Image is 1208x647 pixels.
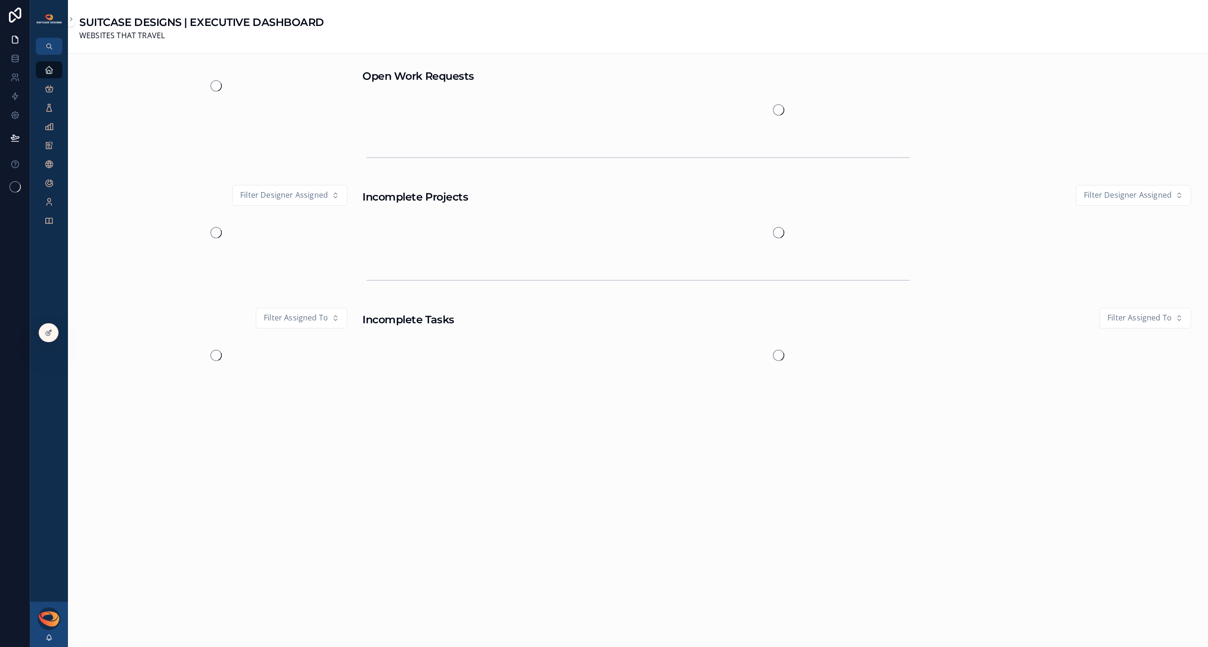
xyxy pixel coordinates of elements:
[1099,308,1191,328] button: Select Button
[79,30,324,42] span: WEBSITES THAT TRAVEL
[30,55,68,242] div: scrollable content
[256,308,347,328] button: Select Button
[232,185,347,206] button: Select Button
[1076,185,1191,206] button: Select Button
[362,69,474,84] h1: Open Work Requests
[240,189,328,202] span: Filter Designer Assigned
[79,15,324,30] h1: SUITCASE DESIGNS | EXECUTIVE DASHBOARD
[264,312,328,324] span: Filter Assigned To
[362,312,454,327] h1: Incomplete Tasks
[1084,189,1172,202] span: Filter Designer Assigned
[362,190,469,204] h1: Incomplete Projects
[1107,312,1172,324] span: Filter Assigned To
[36,14,62,24] img: App logo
